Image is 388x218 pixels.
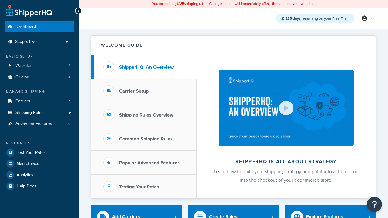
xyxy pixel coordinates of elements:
[15,75,29,80] span: Origins
[5,54,74,59] div: Basic Setup
[5,21,74,32] a: Dashboard
[5,72,74,83] a: Origins4
[15,110,44,115] span: Shipping Rules
[177,1,184,6] b: LIVE
[119,112,173,118] h3: Shipping Rules Overview
[5,170,74,180] a: Analytics
[119,64,174,70] h3: ShipperHQ: An Overview
[15,121,52,127] span: Advanced Features
[5,96,74,107] a: Carriers1
[5,181,74,192] a: Help Docs
[17,184,36,189] span: Help Docs
[119,136,173,142] h3: Common Shipping Rules
[101,43,143,48] h2: Welcome Guide
[119,184,159,190] h3: Testing Your Rates
[15,39,37,45] span: Scope: Live
[213,159,360,164] h2: ShipperHQ is all about strategy
[286,16,347,21] span: remaining on your Free Trial
[68,121,70,127] span: 0
[5,107,74,118] a: Shipping Rules
[68,63,70,68] span: 2
[68,75,70,80] span: 4
[5,140,74,146] div: Resources
[5,60,74,71] li: Websites
[69,99,70,104] span: 1
[119,88,149,94] h3: Carrier Setup
[15,24,36,29] span: Dashboard
[214,168,359,183] span: Learn how to build your shipping strategy and put it into action… and into the checkout of your e...
[286,16,301,21] strong: 235 days
[5,158,74,169] a: Marketplace
[91,36,376,55] button: Welcome Guide
[219,70,354,146] img: ShipperHQ is all about strategy
[5,147,74,158] a: Test Your Rates
[5,96,74,107] li: Carriers
[15,99,30,104] span: Carriers
[119,160,180,166] h3: Popular Advanced Features
[5,72,74,83] li: Origins
[5,89,74,94] div: Manage Shipping
[5,118,74,130] li: Advanced Features
[5,60,74,71] a: Websites2
[17,150,46,155] span: Test Your Rates
[367,197,382,212] button: Open Resource Center
[17,173,33,178] span: Analytics
[15,63,32,68] span: Websites
[17,161,39,167] span: Marketplace
[5,118,74,130] a: Advanced Features0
